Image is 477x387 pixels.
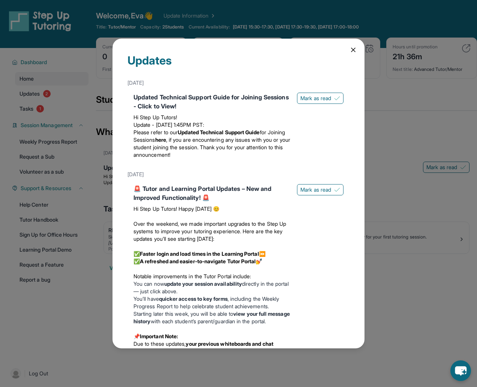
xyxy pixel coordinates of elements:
strong: Updated Technical Support Guide [178,129,259,135]
strong: A refreshed and easier-to-navigate Tutor Portal [140,258,256,264]
span: Update - [DATE] 1:45PM PST: [133,121,204,128]
div: Updated Technical Support Guide for Joining Sessions - Click to View! [133,93,291,111]
span: Mark as read [300,186,331,193]
a: here [155,136,166,143]
span: You can now [133,280,164,287]
div: Updates [127,54,349,76]
span: 📌 [133,333,140,339]
span: Hi Step Up Tutors! [133,114,177,120]
span: with each student’s parent/guardian in the portal. [151,318,266,324]
strong: Important Note: [140,333,178,339]
strong: quicker access to key forms [159,295,228,302]
button: Mark as read [297,93,343,104]
span: Over the weekend, we made important upgrades to the Step Up systems to improve your tutoring expe... [133,220,286,242]
button: chat-button [450,360,471,381]
span: ⏩ [259,250,265,257]
span: Due to these updates, [133,340,186,347]
span: Hi Step Up Tutors! Happy [DATE] 😊 [133,205,219,212]
strong: update your session availability [164,280,242,287]
span: ✅ [133,250,140,257]
div: 🚨 Tutor and Learning Portal Updates – New and Improved Functionality! 🚨 [133,184,291,202]
span: when joining sessions this week. However, [133,348,288,362]
li: You’ll have [133,295,291,310]
img: Mark as read [334,187,340,193]
strong: Faster login and load times in the Learning Portal [140,250,259,257]
span: 💅 [256,258,262,264]
button: Mark as read [297,184,343,195]
div: [DATE] [127,168,349,181]
div: [DATE] [127,76,349,90]
img: Mark as read [334,95,340,101]
span: Please refer to our [133,129,178,135]
span: Notable improvements in the Tutor Portal include: [133,273,251,279]
span: ✅ [133,258,140,264]
span: Starting later this week, you will be able to [133,310,233,317]
span: , if you are encountering any issues with you or your student joining the session. Thank you for ... [133,136,291,158]
span: Mark as read [300,94,331,102]
strong: your previous whiteboards and chat history will no longer be visible [133,340,273,354]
